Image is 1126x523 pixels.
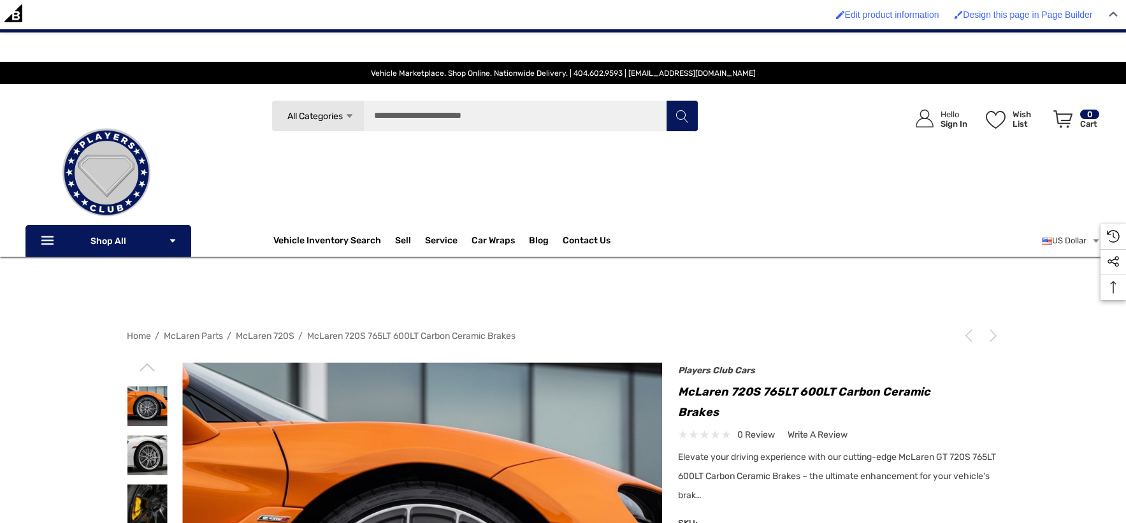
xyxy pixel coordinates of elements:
[1013,110,1046,129] p: Wish List
[830,3,946,26] a: Enabled brush for product edit Edit product information
[127,331,151,341] a: Home
[1080,119,1099,129] p: Cart
[836,10,845,19] img: Enabled brush for product edit
[1107,230,1120,243] svg: Recently Viewed
[1107,255,1120,268] svg: Social Media
[788,429,848,441] span: Write a Review
[40,234,59,248] svg: Icon Line
[788,427,848,443] a: Write a Review
[954,10,963,19] img: Enabled brush for page builder edit.
[916,110,934,127] svg: Icon User Account
[25,225,191,257] p: Shop All
[666,100,698,132] button: Search
[127,435,168,475] img: McLaren 720S 765LT 600LT Carbon Ceramic Brakes
[472,235,515,249] span: Car Wraps
[168,236,177,245] svg: Icon Arrow Down
[1080,110,1099,119] p: 0
[43,109,170,236] img: Players Club | Cars For Sale
[127,325,1000,347] nav: Breadcrumb
[127,386,168,426] img: McLaren 720S 765LT 600LT Carbon Ceramic Brakes
[941,119,967,129] p: Sign In
[986,111,1006,129] svg: Wish List
[139,359,155,375] svg: Go to slide 3 of 3
[371,69,756,78] span: Vehicle Marketplace. Shop Online. Nationwide Delivery. | 404.602.9593 | [EMAIL_ADDRESS][DOMAIN_NAME]
[1101,281,1126,294] svg: Top
[1042,228,1101,254] a: USD
[164,331,223,341] a: McLaren Parts
[287,111,342,122] span: All Categories
[271,100,364,132] a: All Categories Icon Arrow Down Icon Arrow Up
[948,3,1099,26] a: Enabled brush for page builder edit. Design this page in Page Builder
[678,452,996,501] span: Elevate your driving experience with our cutting-edge McLaren GT 720S 765LT 600LT Carbon Ceramic ...
[982,329,1000,342] a: Next
[345,111,354,121] svg: Icon Arrow Down
[845,10,939,20] span: Edit product information
[563,235,610,249] a: Contact Us
[678,365,755,376] a: Players Club Cars
[963,10,1092,20] span: Design this page in Page Builder
[529,235,549,249] a: Blog
[472,228,529,254] a: Car Wraps
[273,235,381,249] a: Vehicle Inventory Search
[980,97,1048,141] a: Wish List Wish List
[678,382,1000,422] h1: McLaren 720S 765LT 600LT Carbon Ceramic Brakes
[395,228,425,254] a: Sell
[962,329,980,342] a: Previous
[395,235,411,249] span: Sell
[1048,97,1101,147] a: Cart with 0 items
[307,331,516,341] a: McLaren 720S 765LT 600LT Carbon Ceramic Brakes
[737,427,775,443] span: 0 review
[941,110,967,119] p: Hello
[1109,11,1118,17] img: Close Admin Bar
[901,97,974,141] a: Sign in
[1053,110,1072,128] svg: Review Your Cart
[236,331,294,341] a: McLaren 720S
[425,235,458,249] a: Service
